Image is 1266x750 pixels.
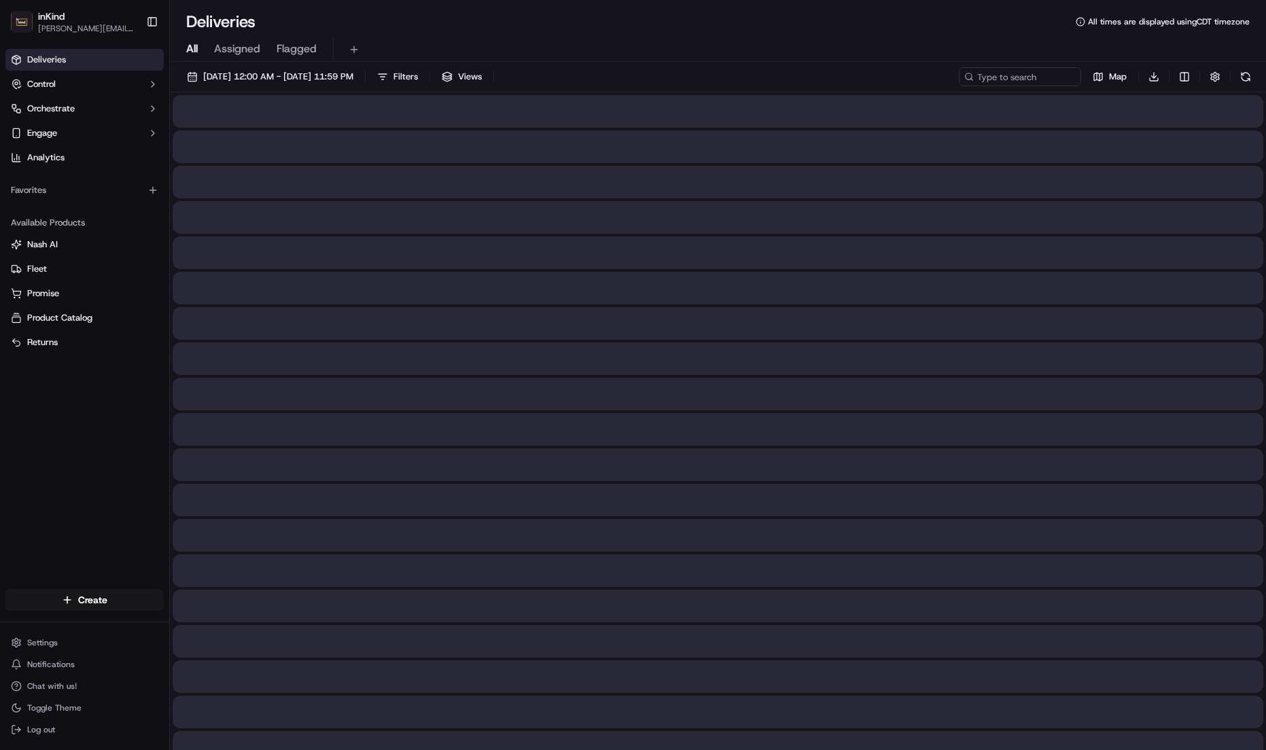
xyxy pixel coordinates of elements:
[1087,67,1133,86] button: Map
[11,336,158,349] a: Returns
[5,633,164,652] button: Settings
[5,283,164,304] button: Promise
[11,287,158,300] a: Promise
[27,681,77,692] span: Chat with us!
[27,702,82,713] span: Toggle Theme
[27,103,75,115] span: Orchestrate
[5,49,164,71] a: Deliveries
[27,287,59,300] span: Promise
[27,151,65,164] span: Analytics
[38,10,65,23] button: inKind
[27,238,58,251] span: Nash AI
[11,312,158,324] a: Product Catalog
[214,41,260,57] span: Assigned
[277,41,317,57] span: Flagged
[5,98,164,120] button: Orchestrate
[27,54,66,66] span: Deliveries
[11,263,158,275] a: Fleet
[5,147,164,168] a: Analytics
[371,67,424,86] button: Filters
[5,720,164,739] button: Log out
[203,71,353,83] span: [DATE] 12:00 AM - [DATE] 11:59 PM
[1088,16,1250,27] span: All times are displayed using CDT timezone
[1236,67,1255,86] button: Refresh
[186,11,256,33] h1: Deliveries
[1109,71,1127,83] span: Map
[27,312,92,324] span: Product Catalog
[38,23,135,34] button: [PERSON_NAME][EMAIL_ADDRESS][DOMAIN_NAME]
[5,212,164,234] div: Available Products
[27,659,75,670] span: Notifications
[5,5,141,38] button: inKindinKind[PERSON_NAME][EMAIL_ADDRESS][DOMAIN_NAME]
[27,127,57,139] span: Engage
[5,234,164,255] button: Nash AI
[27,263,47,275] span: Fleet
[78,593,107,607] span: Create
[393,71,418,83] span: Filters
[5,677,164,696] button: Chat with us!
[5,332,164,353] button: Returns
[5,73,164,95] button: Control
[186,41,198,57] span: All
[5,655,164,674] button: Notifications
[458,71,482,83] span: Views
[11,11,33,33] img: inKind
[27,336,58,349] span: Returns
[436,67,488,86] button: Views
[5,179,164,201] div: Favorites
[5,698,164,717] button: Toggle Theme
[5,258,164,280] button: Fleet
[959,67,1081,86] input: Type to search
[27,724,55,735] span: Log out
[27,78,56,90] span: Control
[5,307,164,329] button: Product Catalog
[5,122,164,144] button: Engage
[11,238,158,251] a: Nash AI
[27,637,58,648] span: Settings
[181,67,359,86] button: [DATE] 12:00 AM - [DATE] 11:59 PM
[5,589,164,611] button: Create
